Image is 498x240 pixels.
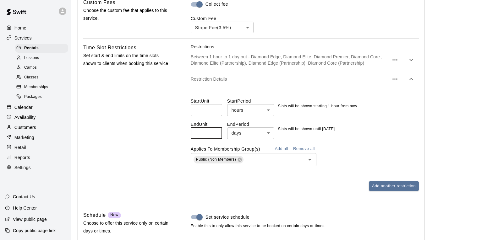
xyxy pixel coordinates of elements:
[191,98,227,104] label: Start Unit
[191,223,419,229] span: Enable this to only allow this service to be booked on certain days or times.
[15,43,71,53] a: Rentals
[227,127,274,139] div: days
[278,103,357,109] p: Slots will be shown starting 1 hour from now
[5,23,66,33] a: Home
[24,84,48,90] span: Memberships
[191,76,389,82] p: Restriction Details
[14,124,36,131] p: Customers
[24,74,38,81] span: Classes
[5,113,66,122] a: Availability
[83,52,171,67] p: Set start & end limits on the time slots shown to clients when booking this service
[110,213,118,217] span: New
[278,126,335,132] p: Slots will be shown until [DATE]
[24,55,39,61] span: Lessons
[14,114,36,120] p: Availability
[13,194,35,200] p: Contact Us
[15,54,68,62] div: Lessons
[13,205,37,211] p: Help Center
[15,83,71,92] a: Memberships
[14,25,26,31] p: Home
[14,134,34,141] p: Marketing
[205,214,249,221] span: Set service schedule
[15,44,68,53] div: Rentals
[191,22,254,33] div: Stripe Fee ( 3.5% )
[227,98,274,104] label: Start Period
[83,44,136,52] h6: Time Slot Restrictions
[24,65,37,71] span: Camps
[191,44,419,50] p: Restrictions
[14,35,32,41] p: Services
[15,63,68,72] div: Camps
[191,70,419,88] div: Restriction Details
[83,7,171,22] p: Choose the custom fee that applies to this service.
[191,54,389,66] p: Between 1 hour to 1 day out - Diamond Edge, Diamond Elite, Diamond Premier, Diamond Core , Diamon...
[227,121,274,127] label: End Period
[14,144,26,151] p: Retail
[205,1,228,8] span: Collect fee
[24,94,42,100] span: Packages
[13,216,47,222] p: View public page
[191,121,227,127] label: End Unit
[292,144,316,154] button: Remove all
[83,211,106,219] h6: Schedule
[5,153,66,162] a: Reports
[15,63,71,73] a: Camps
[24,45,39,51] span: Rentals
[15,73,71,83] a: Classes
[15,92,71,102] a: Packages
[15,73,68,82] div: Classes
[83,219,171,235] p: Choose to offer this service only on certain days or times.
[14,164,31,171] p: Settings
[15,83,68,92] div: Memberships
[196,157,236,162] span: Public (Non Members)
[5,133,66,142] a: Marketing
[369,181,419,191] button: Add another restriction
[191,16,216,21] label: Custom Fee
[15,93,68,101] div: Packages
[191,50,419,70] div: Between 1 hour to 1 day out - Diamond Edge, Diamond Elite, Diamond Premier, Diamond Core , Diamon...
[5,33,66,43] a: Services
[271,144,292,154] button: Add all
[194,156,244,163] div: Public (Non Members)
[227,104,274,116] div: hours
[5,103,66,112] a: Calendar
[13,227,56,234] p: Copy public page link
[5,123,66,132] a: Customers
[305,155,314,164] button: Open
[5,163,66,172] a: Settings
[14,154,30,161] p: Reports
[191,147,260,152] label: Applies To Membership Group(s)
[5,143,66,152] a: Retail
[14,104,33,110] p: Calendar
[15,53,71,63] a: Lessons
